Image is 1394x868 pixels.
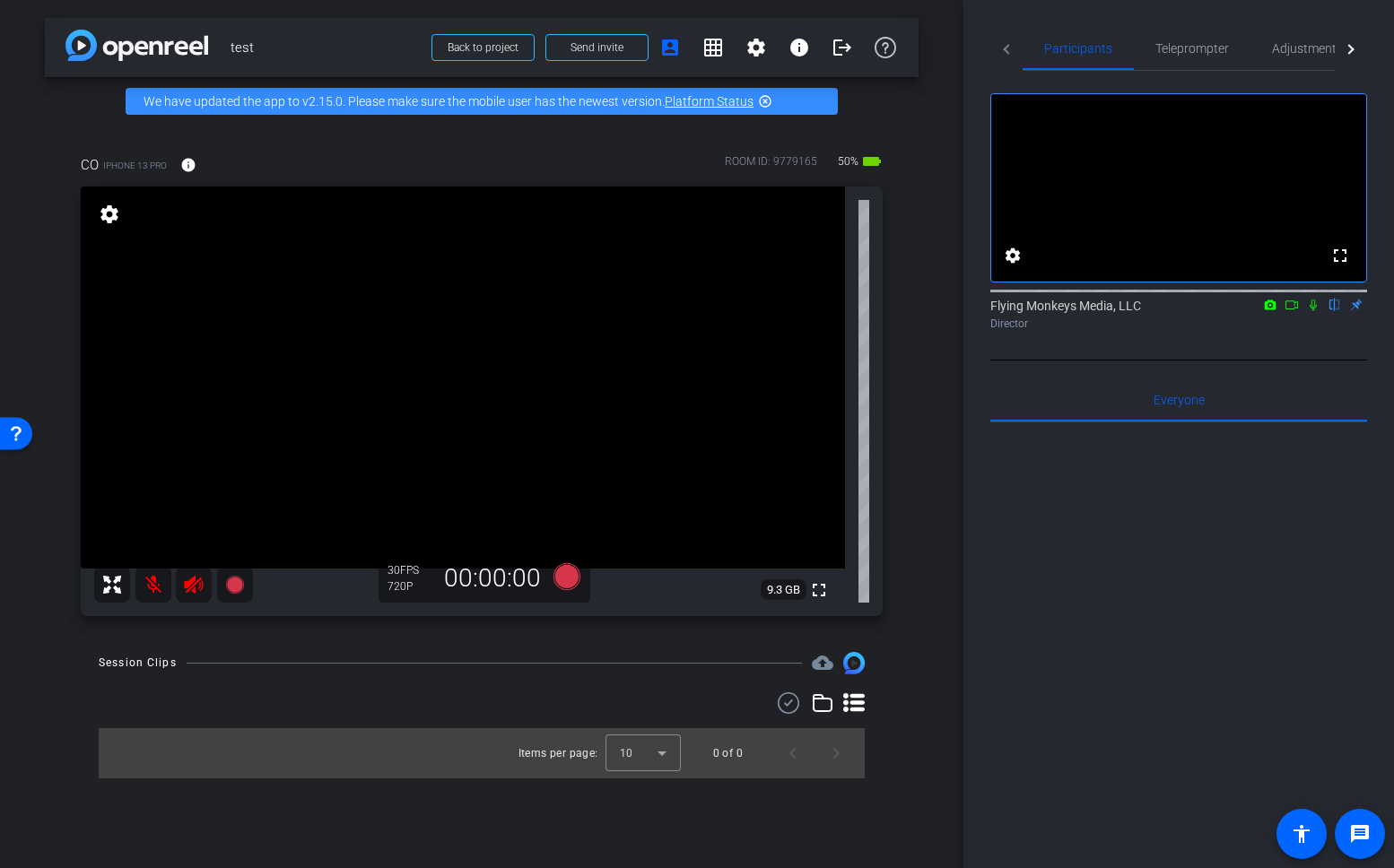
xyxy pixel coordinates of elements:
mat-icon: cloud_upload [812,652,833,673]
mat-icon: message [1349,823,1371,845]
mat-icon: accessibility [1291,823,1312,845]
div: We have updated the app to v2.15.0. Please make sure the mobile user has the newest version. [126,88,838,115]
span: Back to project [448,41,518,54]
button: Previous page [771,732,815,775]
span: 9.3 GB [761,579,806,601]
mat-icon: info [788,37,810,58]
div: 00:00:00 [432,563,553,594]
mat-icon: fullscreen [1329,245,1351,266]
button: Send invite [545,34,649,61]
mat-icon: info [180,157,196,173]
span: Participants [1044,42,1112,55]
button: Back to project [431,34,535,61]
a: Platform Status [665,94,754,108]
img: Session clips [843,652,865,673]
mat-icon: flip [1324,296,1346,312]
div: Items per page: [518,744,598,762]
div: Director [990,316,1367,332]
mat-icon: settings [97,204,122,225]
mat-icon: battery_std [861,151,883,172]
div: 30 [388,563,432,577]
span: Send invite [571,40,623,55]
div: 0 of 0 [713,744,743,762]
mat-icon: fullscreen [808,579,830,601]
mat-icon: settings [745,37,767,58]
span: Teleprompter [1155,42,1229,55]
span: Destinations for your clips [812,652,833,673]
mat-icon: grid_on [702,37,724,58]
span: Adjustments [1272,42,1343,55]
span: test [231,30,421,65]
button: Next page [815,732,858,775]
mat-icon: account_box [659,37,681,58]
span: iPhone 13 Pro [103,159,167,172]
mat-icon: highlight_off [758,94,772,108]
div: 720P [388,579,432,594]
div: Flying Monkeys Media, LLC [990,297,1367,332]
span: Everyone [1154,394,1205,406]
mat-icon: settings [1002,245,1024,266]
div: ROOM ID: 9779165 [725,153,817,179]
img: app-logo [65,30,208,61]
mat-icon: logout [832,37,853,58]
span: CO [81,155,99,175]
div: Session Clips [99,654,177,672]
span: FPS [400,564,419,577]
span: 50% [835,147,861,176]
